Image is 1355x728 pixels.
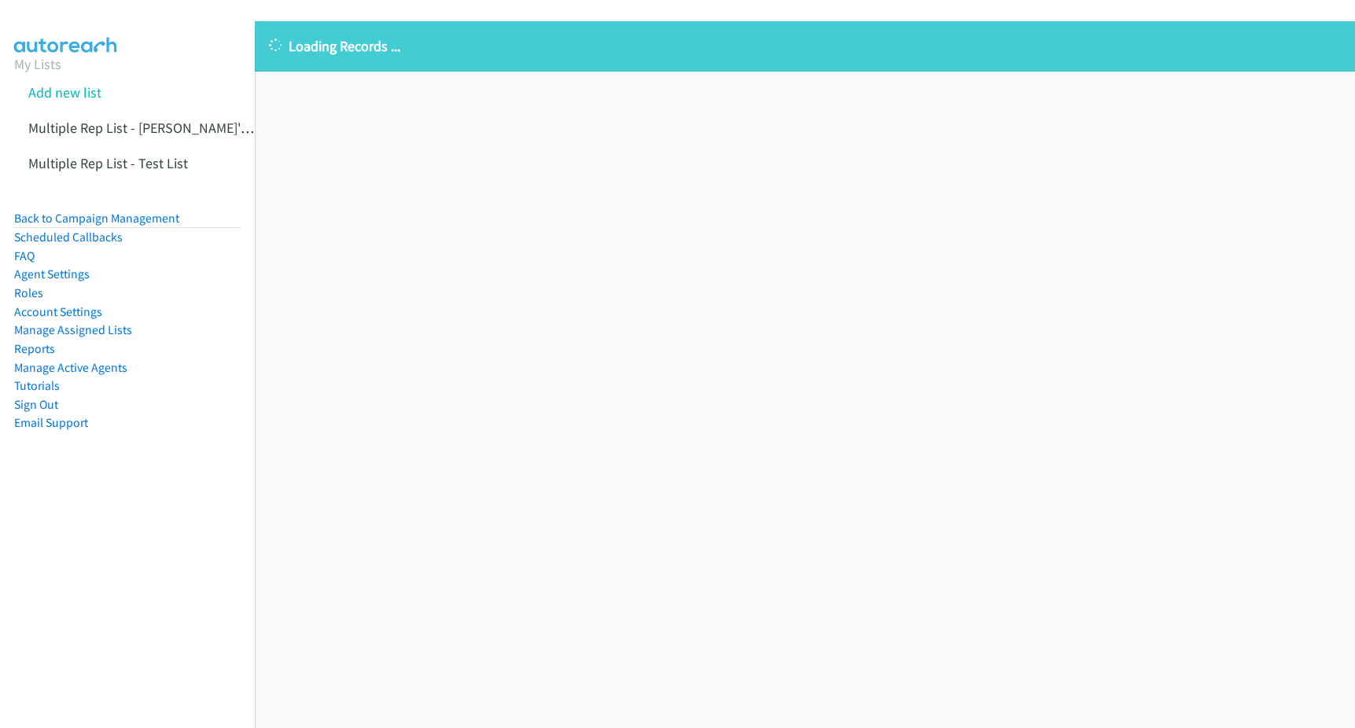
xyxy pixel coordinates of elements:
a: Tutorials [14,378,60,393]
p: Loading Records ... [269,35,1341,57]
a: Email Support [14,415,88,430]
a: Scheduled Callbacks [14,230,123,245]
a: Agent Settings [14,267,90,281]
a: Back to Campaign Management [14,211,179,226]
a: Multiple Rep List - Test List [28,154,188,172]
a: Add new list [28,83,101,101]
a: My Lists [14,55,61,73]
a: Manage Active Agents [14,360,127,375]
a: Multiple Rep List - [PERSON_NAME]'s List [28,119,271,137]
a: Reports [14,341,55,356]
a: FAQ [14,248,35,263]
a: Roles [14,285,43,300]
a: Manage Assigned Lists [14,322,132,337]
a: Sign Out [14,397,58,412]
a: Account Settings [14,304,102,319]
